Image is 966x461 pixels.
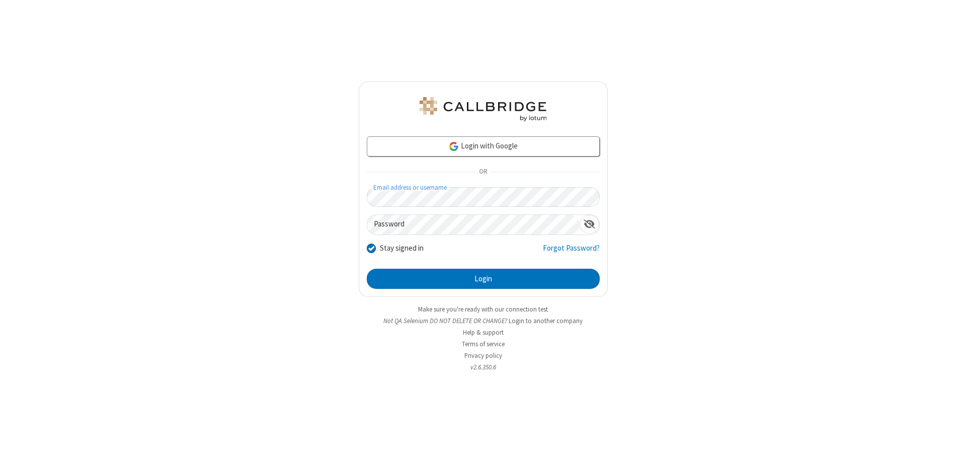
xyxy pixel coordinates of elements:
span: OR [475,165,491,179]
li: Not QA Selenium DO NOT DELETE OR CHANGE? [359,316,608,326]
li: v2.6.350.6 [359,362,608,372]
a: Help & support [463,328,504,337]
a: Terms of service [462,340,505,348]
input: Password [367,215,580,235]
label: Stay signed in [380,243,424,254]
a: Privacy policy [464,351,502,360]
img: QA Selenium DO NOT DELETE OR CHANGE [418,97,548,121]
img: google-icon.png [448,141,459,152]
a: Make sure you're ready with our connection test [418,305,548,314]
div: Show password [580,215,599,234]
button: Login [367,269,600,289]
button: Login to another company [509,316,583,326]
input: Email address or username [367,187,600,207]
a: Forgot Password? [543,243,600,262]
a: Login with Google [367,136,600,157]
